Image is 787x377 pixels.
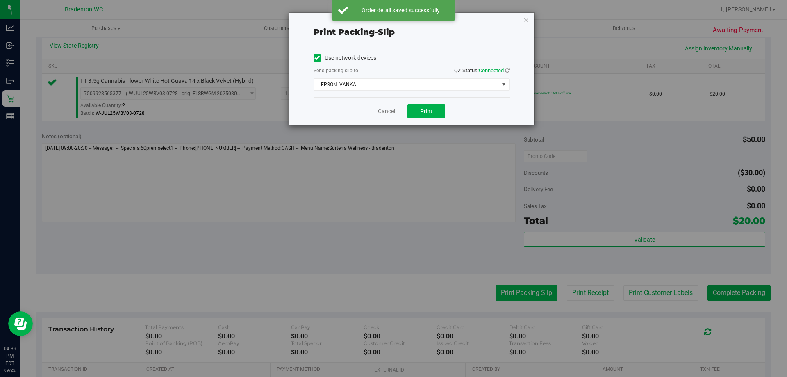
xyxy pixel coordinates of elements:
[454,67,510,73] span: QZ Status:
[420,108,432,114] span: Print
[479,67,504,73] span: Connected
[353,6,449,14] div: Order detail saved successfully
[314,79,499,90] span: EPSON-IVANKA
[378,107,395,116] a: Cancel
[314,27,395,37] span: Print packing-slip
[314,67,359,74] label: Send packing-slip to:
[314,54,376,62] label: Use network devices
[498,79,509,90] span: select
[407,104,445,118] button: Print
[8,311,33,336] iframe: Resource center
